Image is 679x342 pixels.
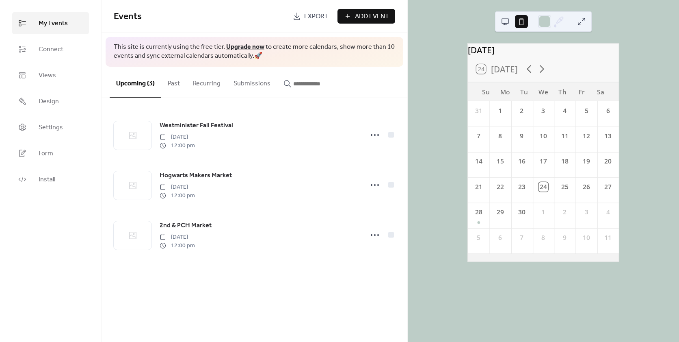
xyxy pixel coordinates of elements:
[538,233,548,242] div: 8
[538,207,548,217] div: 1
[12,142,89,164] a: Form
[160,171,232,181] span: Hogwarts Makers Market
[39,175,55,185] span: Install
[603,207,613,217] div: 4
[160,120,233,131] a: Westminister Fall Festival
[517,131,526,141] div: 9
[12,116,89,138] a: Settings
[517,157,526,166] div: 16
[495,233,505,242] div: 6
[160,142,195,150] span: 12:00 pm
[304,12,328,22] span: Export
[582,157,591,166] div: 19
[572,82,591,101] div: Fr
[560,131,569,141] div: 11
[474,157,483,166] div: 14
[560,207,569,217] div: 2
[582,233,591,242] div: 10
[12,12,89,34] a: My Events
[337,9,395,24] button: Add Event
[161,67,186,97] button: Past
[160,192,195,200] span: 12:00 pm
[603,131,613,141] div: 13
[287,9,334,24] a: Export
[39,123,63,133] span: Settings
[495,207,505,217] div: 29
[517,207,526,217] div: 30
[160,133,195,142] span: [DATE]
[160,242,195,250] span: 12:00 pm
[355,12,389,22] span: Add Event
[474,207,483,217] div: 28
[476,82,495,101] div: Su
[114,8,142,26] span: Events
[534,82,553,101] div: We
[39,149,53,159] span: Form
[538,157,548,166] div: 17
[12,38,89,60] a: Connect
[515,82,534,101] div: Tu
[538,182,548,192] div: 24
[186,67,227,97] button: Recurring
[12,90,89,112] a: Design
[160,183,195,192] span: [DATE]
[474,106,483,115] div: 31
[474,233,483,242] div: 5
[474,131,483,141] div: 7
[160,170,232,181] a: Hogwarts Makers Market
[495,131,505,141] div: 8
[517,106,526,115] div: 2
[226,41,264,53] a: Upgrade now
[517,182,526,192] div: 23
[495,157,505,166] div: 15
[603,233,613,242] div: 11
[39,71,56,81] span: Views
[114,43,395,61] span: This site is currently using the free tier. to create more calendars, show more than 10 events an...
[603,182,613,192] div: 27
[468,44,619,56] div: [DATE]
[474,182,483,192] div: 21
[560,233,569,242] div: 9
[538,131,548,141] div: 10
[560,157,569,166] div: 18
[39,19,68,28] span: My Events
[603,157,613,166] div: 20
[495,182,505,192] div: 22
[160,221,212,231] span: 2nd & PCH Market
[553,82,572,101] div: Th
[603,106,613,115] div: 6
[160,220,212,231] a: 2nd & PCH Market
[39,97,59,107] span: Design
[160,233,195,242] span: [DATE]
[538,106,548,115] div: 3
[110,67,161,98] button: Upcoming (3)
[560,182,569,192] div: 25
[582,131,591,141] div: 12
[517,233,526,242] div: 7
[495,106,505,115] div: 1
[582,207,591,217] div: 3
[560,106,569,115] div: 4
[12,168,89,190] a: Install
[495,82,515,101] div: Mo
[227,67,277,97] button: Submissions
[39,45,63,54] span: Connect
[160,121,233,131] span: Westminister Fall Festival
[582,106,591,115] div: 5
[582,182,591,192] div: 26
[591,82,610,101] div: Sa
[12,64,89,86] a: Views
